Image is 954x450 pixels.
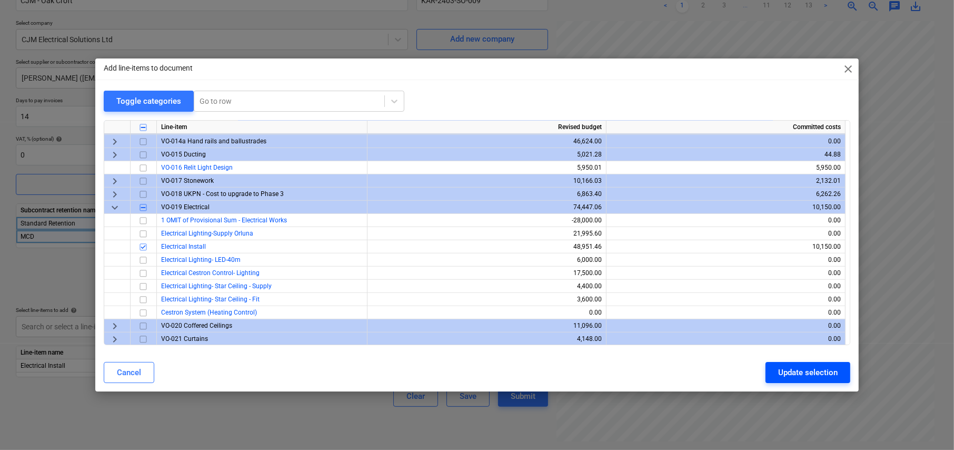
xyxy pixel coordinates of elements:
a: Electrical Lighting-Supply Orluna [161,230,253,237]
span: VO-014a Hand rails and ballustrades [161,138,266,145]
div: 21,995.60 [372,227,602,240]
div: 10,150.00 [611,240,841,253]
div: 17,500.00 [372,267,602,280]
div: 4,400.00 [372,280,602,293]
a: Electrical Install [161,243,206,250]
div: Update selection [778,366,838,379]
div: 5,950.01 [372,161,602,174]
div: Committed costs [607,121,846,134]
div: 0.00 [611,332,841,346]
div: 0.00 [611,253,841,267]
span: close [842,63,854,75]
div: 5,950.00 [611,161,841,174]
a: Electrical Lighting- Star Ceiling - Supply [161,282,272,290]
span: keyboard_arrow_right [108,333,121,346]
span: keyboard_arrow_right [108,149,121,161]
a: VO-016 Relit Light Design [161,164,233,171]
div: 11,096.00 [372,319,602,332]
div: Revised budget [367,121,607,134]
div: 0.00 [611,135,841,148]
span: VO-018 UKPN - Cost to upgrade to Phase 3 [161,190,284,198]
span: keyboard_arrow_right [108,135,121,148]
div: 6,262.26 [611,188,841,201]
a: Electrical Lighting- LED-40m [161,256,241,263]
span: VO-021 Curtains [161,335,208,343]
div: Line-item [157,121,367,134]
div: 4,148.00 [372,332,602,346]
span: keyboard_arrow_right [108,175,121,188]
div: -28,000.00 [372,214,602,227]
button: Update selection [766,362,850,383]
div: 10,150.00 [611,201,841,214]
div: 0.00 [611,227,841,240]
div: 0.00 [372,306,602,319]
span: keyboard_arrow_right [108,320,121,332]
div: 10,166.03 [372,174,602,188]
iframe: Chat Widget [901,399,954,450]
div: 0.00 [611,293,841,306]
a: Electrical Lighting- Star Ceiling - Fit [161,296,260,303]
span: VO-020 Coffered Ceilings [161,322,232,329]
p: Add line-items to document [104,63,193,74]
span: VO-015 Ducting [161,151,206,158]
div: Toggle categories [116,94,181,108]
div: Cancel [117,366,141,379]
div: 0.00 [611,280,841,293]
div: 0.00 [611,214,841,227]
div: 44.88 [611,148,841,161]
div: 46,624.00 [372,135,602,148]
span: VO-019 Electrical [161,203,210,211]
span: keyboard_arrow_right [108,188,121,201]
div: 6,863.40 [372,188,602,201]
div: 3,600.00 [372,293,602,306]
div: 0.00 [611,319,841,332]
button: Toggle categories [104,91,194,112]
div: 0.00 [611,306,841,319]
span: VO-017 Stonework [161,177,214,184]
div: 5,021.28 [372,148,602,161]
a: Cestron System (Heating Control) [161,309,257,316]
div: 74,447.06 [372,201,602,214]
button: Cancel [104,362,154,383]
div: 2,132.01 [611,174,841,188]
div: 6,000.00 [372,253,602,267]
div: 48,951.46 [372,240,602,253]
div: 0.00 [611,267,841,280]
a: Electrical Cestron Control- Lighting [161,269,260,277]
a: 1 OMIT of Provisional Sum - Electrical Works [161,217,287,224]
span: keyboard_arrow_down [108,201,121,214]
